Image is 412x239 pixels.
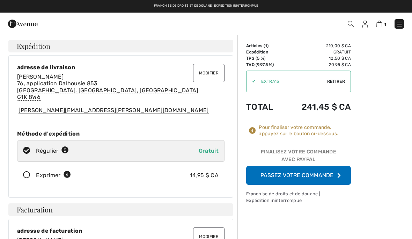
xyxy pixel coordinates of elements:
button: Modifier [193,64,225,82]
font: Retirer [327,79,345,84]
font: 14,95 $ CA [190,172,219,179]
font: Pour finaliser votre commande, appuyez sur le bouton ci-dessous. [259,124,338,137]
font: Gratuit [199,147,219,154]
button: Passez votre commande [246,166,351,185]
font: TPS (5 %) [246,56,266,61]
font: Modifier [199,71,219,75]
input: Code promotionnel [256,71,327,92]
font: adresse de livraison [17,64,75,71]
font: TVQ (9,975 %) [246,62,274,67]
font: 76, application Dalhousie 853 [17,80,98,87]
font: Modifier [199,234,219,239]
font: Facturation [17,205,53,214]
font: ✔ [252,79,256,84]
font: Expédition [246,50,268,55]
font: Exprimer [36,172,60,179]
img: Sac à provisions [376,21,382,27]
font: 241,45 $ CA [302,102,351,112]
font: 210,00 $ CA [326,43,351,48]
font: 1 [265,43,267,48]
img: 1ère Avenue [8,17,38,31]
font: Méthode d'expédition [17,130,80,137]
font: Franchise de droits et de douane | Expédition ininterrompue [246,191,320,203]
font: Articles ( [246,43,265,48]
font: Gratuit [333,50,351,55]
font: Total [246,102,273,112]
img: Recherche [348,21,354,27]
font: Régulier [36,147,58,154]
font: 10,50 $ CA [329,56,351,61]
font: Finalisez votre commande avec PayPal [261,149,336,162]
font: 1 [384,22,386,27]
font: Passez votre commande [260,172,333,179]
font: 20,95 $ CA [329,62,351,67]
font: [PERSON_NAME] [17,73,64,80]
font: adresse de facturation [17,227,82,234]
font: Expédition [17,41,50,51]
a: 1ère Avenue [8,20,38,27]
font: ) [267,43,268,48]
img: Mes informations [362,21,368,28]
a: 1 [376,20,386,28]
img: Menu [396,21,403,28]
